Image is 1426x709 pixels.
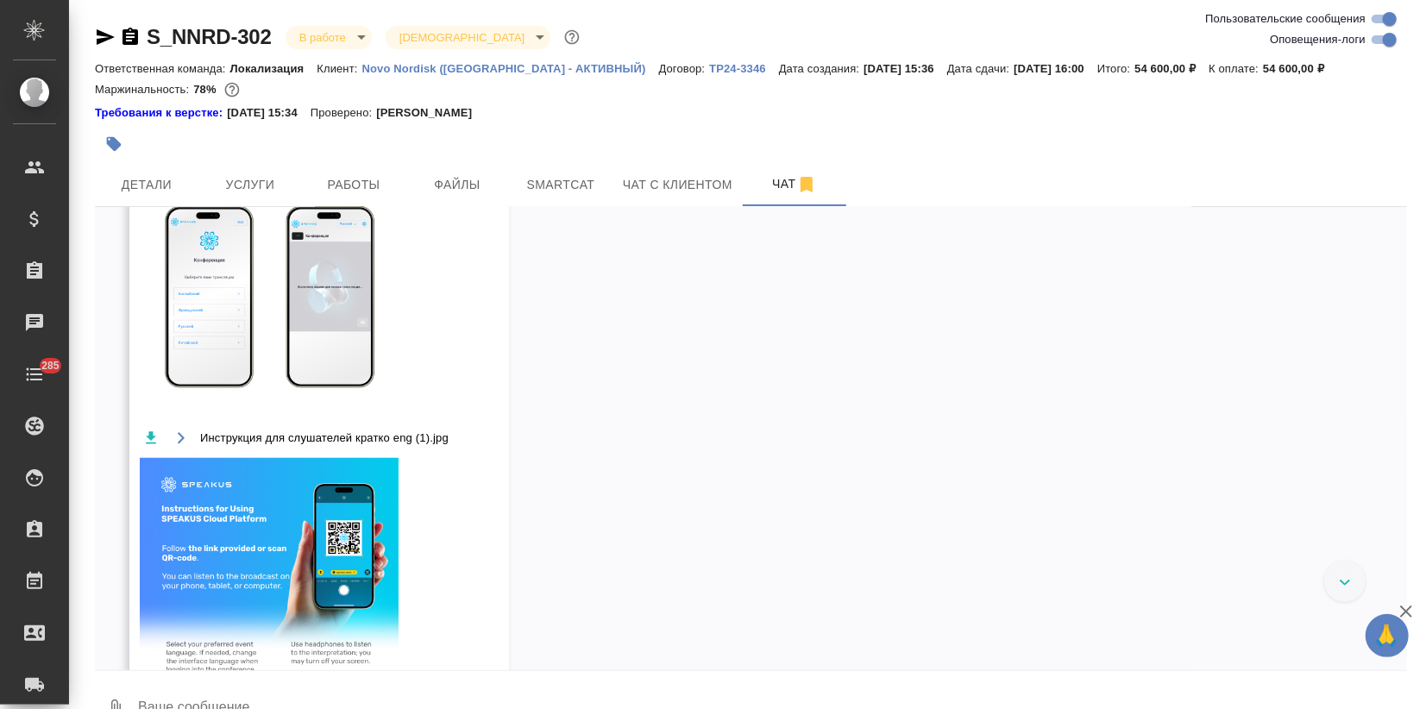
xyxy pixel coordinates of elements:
span: Инструкция для слушателей кратко eng (1).jpg [200,430,449,447]
button: Скопировать ссылку [120,27,141,47]
p: 78% [193,83,220,96]
a: S_NNRD-302 [147,25,272,48]
p: Проверено: [311,104,377,122]
p: 54 600,00 ₽ [1263,62,1337,75]
span: Smartcat [519,174,602,196]
button: Добавить тэг [95,125,133,163]
a: Novo Nordisk ([GEOGRAPHIC_DATA] - АКТИВНЫЙ) [362,60,659,75]
p: Маржинальность: [95,83,193,96]
span: Услуги [209,174,292,196]
button: Доп статусы указывают на важность/срочность заказа [561,26,583,48]
p: Дата создания: [779,62,864,75]
button: В работе [294,30,351,45]
span: Детали [105,174,188,196]
a: 285 [4,353,65,396]
p: К оплате: [1209,62,1263,75]
a: Требования к верстке: [95,104,227,122]
button: [DEMOGRAPHIC_DATA] [394,30,530,45]
button: Скопировать ссылку для ЯМессенджера [95,27,116,47]
p: Клиент: [317,62,361,75]
p: [DATE] 15:34 [227,104,311,122]
span: Работы [312,174,395,196]
span: Оповещения-логи [1270,31,1366,48]
button: 10000.00 RUB; [221,78,243,101]
p: Novo Nordisk ([GEOGRAPHIC_DATA] - АКТИВНЫЙ) [362,62,659,75]
p: 54 600,00 ₽ [1134,62,1209,75]
p: Дата сдачи: [947,62,1014,75]
p: Договор: [659,62,710,75]
span: Пользовательские сообщения [1205,10,1366,28]
div: Нажми, чтобы открыть папку с инструкцией [95,104,227,122]
span: 285 [31,357,70,374]
span: Чат [753,173,836,195]
p: Ответственная команда: [95,62,230,75]
p: Локализация [230,62,317,75]
a: ТР24-3346 [709,60,779,75]
div: В работе [386,26,550,49]
p: [DATE] 15:36 [864,62,947,75]
p: Итого: [1097,62,1134,75]
span: Файлы [416,174,499,196]
span: Чат с клиентом [623,174,732,196]
div: В работе [286,26,372,49]
svg: Отписаться [796,174,817,195]
p: [PERSON_NAME] [376,104,485,122]
button: Скачать [140,428,161,449]
p: ТР24-3346 [709,62,779,75]
button: Открыть на драйве [170,428,192,449]
span: 🙏 [1373,618,1402,654]
button: 🙏 [1366,614,1409,657]
p: [DATE] 16:00 [1014,62,1097,75]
